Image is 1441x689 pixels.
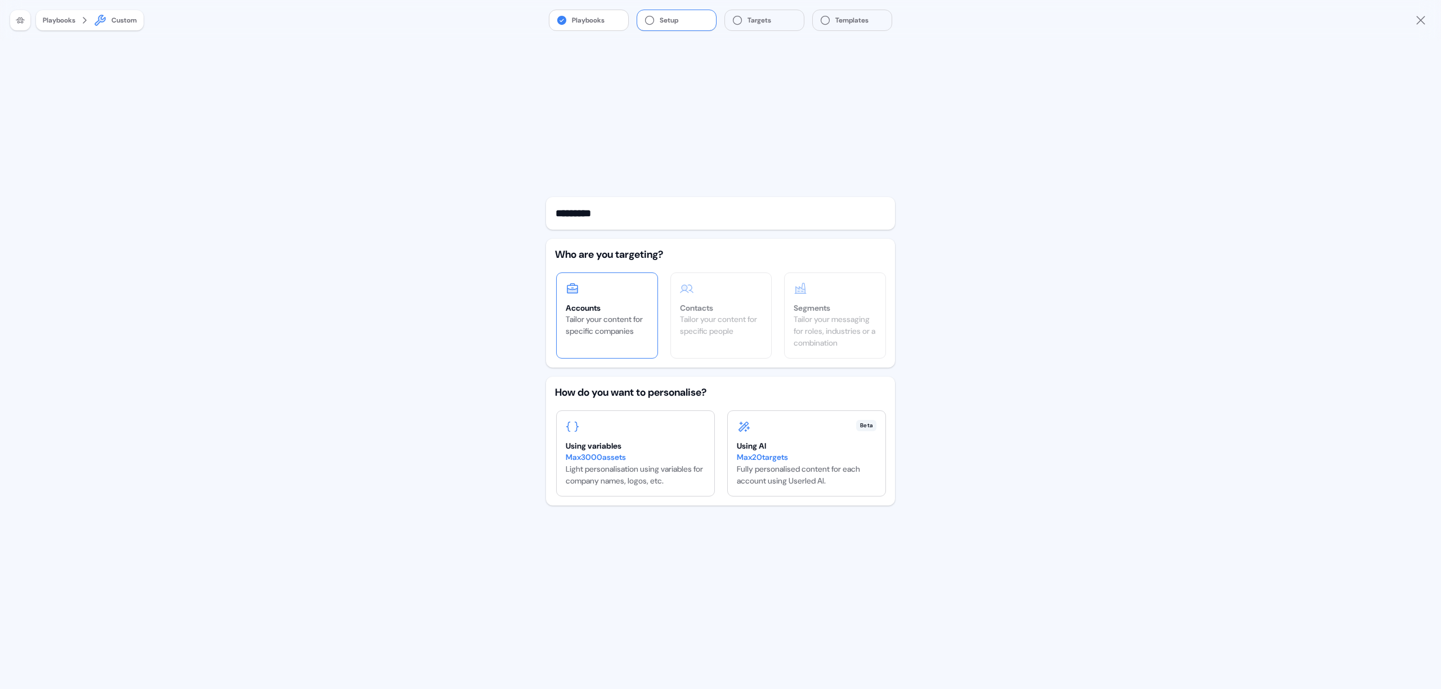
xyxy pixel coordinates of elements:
[794,314,876,349] div: Tailor your messaging for roles, industries or a combination
[566,451,705,463] div: Max 3000 assets
[555,248,886,261] div: Who are you targeting?
[637,10,716,30] button: Setup
[555,386,886,399] div: How do you want to personalise?
[794,302,876,314] div: Segments
[549,10,628,30] button: Playbooks
[680,314,763,337] div: Tailor your content for specific people
[566,314,648,337] div: Tailor your content for specific companies
[680,302,763,314] div: Contacts
[737,451,876,487] div: Fully personalised content for each account using Userled AI.
[813,10,892,30] button: Templates
[43,15,75,26] button: Playbooks
[566,451,705,487] div: Light personalisation using variables for company names, logos, etc.
[1414,14,1427,27] a: Close
[737,440,876,451] div: Using AI
[566,302,648,314] div: Accounts
[856,420,876,431] div: Beta
[566,440,705,451] div: Using variables
[725,10,804,30] button: Targets
[737,451,876,463] div: Max 20 targets
[111,15,137,26] div: Custom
